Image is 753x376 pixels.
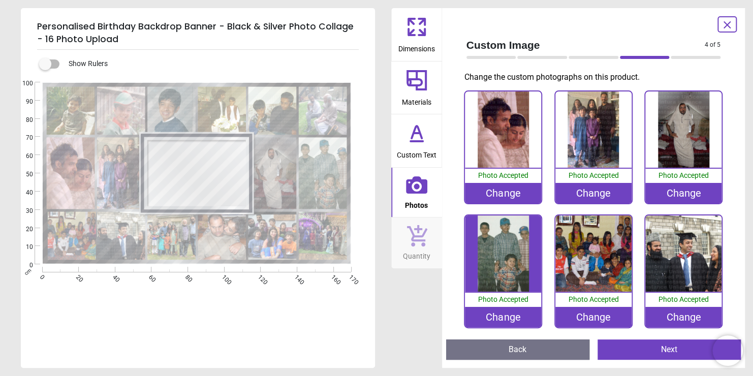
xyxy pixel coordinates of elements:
[598,339,741,360] button: Next
[14,189,33,197] span: 40
[183,273,190,279] span: 80
[397,145,436,161] span: Custom Text
[74,273,80,279] span: 20
[391,8,442,61] button: Dimensions
[14,98,33,106] span: 90
[14,152,33,161] span: 60
[658,295,709,303] span: Photo Accepted
[14,225,33,234] span: 20
[45,58,375,70] div: Show Rulers
[347,273,354,279] span: 170
[568,171,618,179] span: Photo Accepted
[38,273,44,279] span: 0
[464,72,729,83] p: Change the custom photographs on this product.
[568,295,618,303] span: Photo Accepted
[391,168,442,217] button: Photos
[147,273,153,279] span: 60
[645,307,721,327] div: Change
[555,307,632,327] div: Change
[14,116,33,124] span: 80
[219,273,226,279] span: 100
[712,335,743,366] iframe: Brevo live chat
[466,38,705,52] span: Custom Image
[14,170,33,179] span: 50
[256,273,262,279] span: 120
[292,273,299,279] span: 140
[398,39,435,54] span: Dimensions
[391,114,442,167] button: Custom Text
[645,183,721,203] div: Change
[478,295,528,303] span: Photo Accepted
[478,171,528,179] span: Photo Accepted
[329,273,335,279] span: 160
[23,267,32,276] span: cm
[37,16,359,50] h5: Personalised Birthday Backdrop Banner - Black & Silver Photo Collage - 16 Photo Upload
[14,243,33,252] span: 10
[110,273,117,279] span: 40
[14,134,33,142] span: 70
[402,92,431,108] span: Materials
[391,217,442,268] button: Quantity
[465,307,541,327] div: Change
[465,183,541,203] div: Change
[14,207,33,215] span: 30
[446,339,589,360] button: Back
[391,61,442,114] button: Materials
[14,79,33,88] span: 100
[555,183,632,203] div: Change
[658,171,709,179] span: Photo Accepted
[403,246,430,262] span: Quantity
[405,196,428,211] span: Photos
[705,41,720,49] span: 4 of 5
[14,261,33,270] span: 0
